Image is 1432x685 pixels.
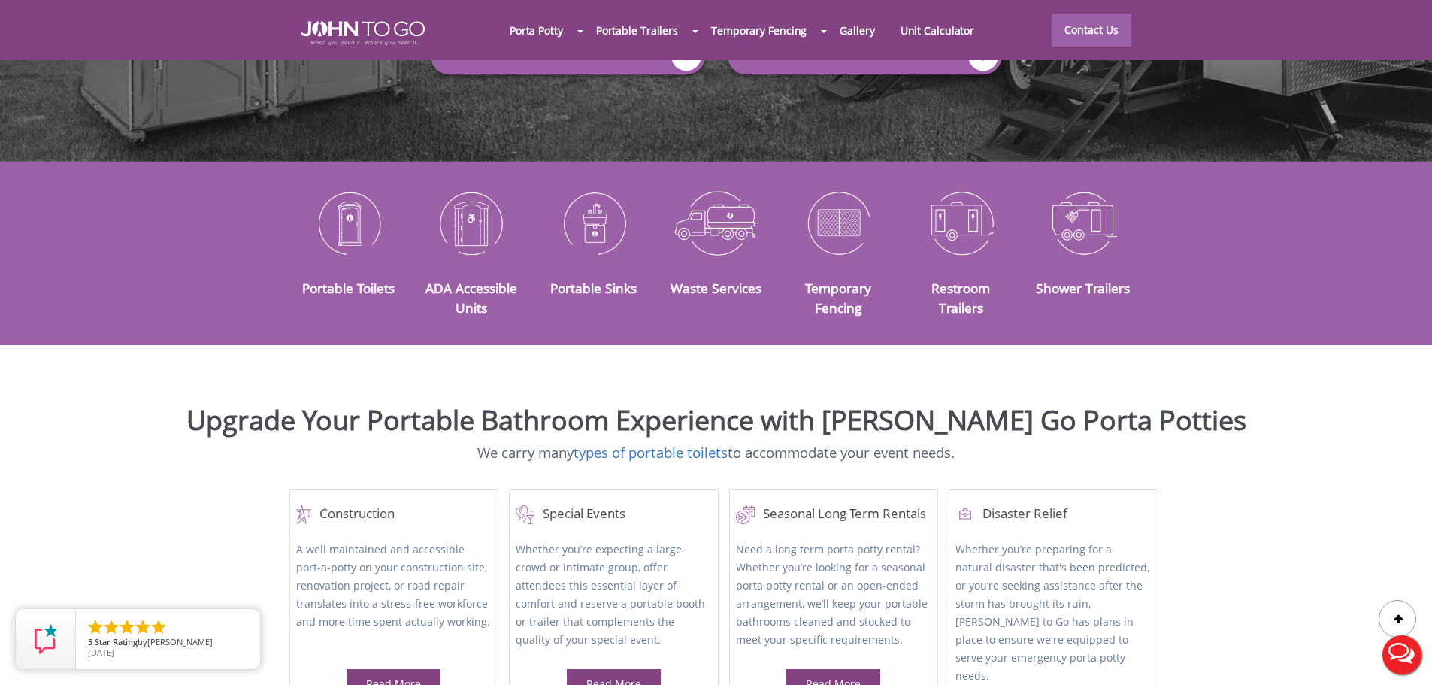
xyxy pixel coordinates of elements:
p: Need a long term porta potty rental? Whether you’re looking for a seasonal porta potty rental or ... [736,541,931,651]
a: Unit Calculator [888,14,988,47]
a: Construction [296,505,492,524]
a: Shower Trailers [1036,279,1130,297]
p: We carry many to accommodate your event needs. [11,443,1421,463]
a: Contact Us [1052,14,1131,47]
a: Temporary Fencing [805,279,871,317]
a: Gallery [827,14,887,47]
img: ADA-Accessible-Units-icon_N.png [421,183,521,262]
img: Portable-Sinks-icon_N.png [543,183,643,262]
li:  [118,618,136,636]
span: by [88,638,248,648]
li:  [150,618,168,636]
a: Porta Potty [497,14,576,47]
p: Whether you’re expecting a large crowd or intimate group, offer attendees this essential layer of... [516,541,711,651]
li:  [86,618,104,636]
a: Waste Services [671,279,761,297]
a: Portable Trailers [583,14,691,47]
li:  [134,618,152,636]
img: Waste-Services-icon_N.png [666,183,766,262]
a: Seasonal Long Term Rentals [736,505,931,524]
h2: Upgrade Your Portable Bathroom Experience with [PERSON_NAME] Go Porta Potties [11,405,1421,435]
span: [PERSON_NAME] [147,636,213,647]
img: Review Rating [31,624,61,654]
li:  [102,618,120,636]
span: [DATE] [88,647,114,658]
a: Portable Sinks [550,279,637,297]
span: 5 [88,636,92,647]
button: Live Chat [1372,625,1432,685]
p: Whether you’re preparing for a natural disaster that's been predicted, or you’re seeking assistan... [955,541,1151,685]
a: ADA Accessible Units [425,279,517,317]
a: types of portable toilets [574,443,728,462]
h4: Disaster Relief [955,505,1151,524]
a: Portable Toilets [302,279,395,297]
img: Shower-Trailers-icon_N.png [1034,183,1134,262]
a: Temporary Fencing [698,14,819,47]
img: Restroom-Trailers-icon_N.png [911,183,1011,262]
a: Restroom Trailers [931,279,990,317]
img: Temporary-Fencing-cion_N.png [789,183,889,262]
p: A well maintained and accessible port-a-potty on your construction site, renovation project, or r... [296,541,492,651]
span: Star Rating [95,636,138,647]
a: Special Events [516,505,711,524]
img: JOHN to go [301,21,425,45]
img: Portable-Toilets-icon_N.png [299,183,399,262]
